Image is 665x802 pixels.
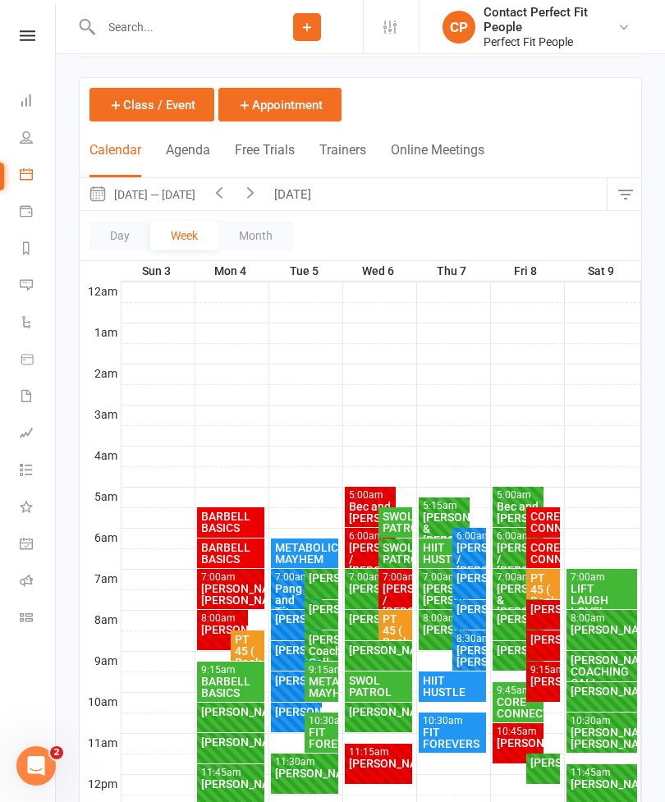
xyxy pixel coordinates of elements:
[80,446,121,466] th: 4am
[20,231,57,268] a: Reports
[530,634,557,645] div: [PERSON_NAME]
[200,706,262,717] div: [PERSON_NAME]
[496,613,541,625] div: [PERSON_NAME]
[80,405,121,425] th: 3am
[274,613,319,625] div: [PERSON_NAME]
[80,364,121,384] th: 2am
[268,261,342,282] th: Tue 5
[422,501,467,511] div: 5:15am
[530,572,557,630] div: PT 45 ( Book and Pay)
[20,601,57,638] a: Class kiosk mode
[348,758,410,769] div: [PERSON_NAME]
[80,733,121,754] th: 11am
[200,736,262,748] div: [PERSON_NAME]
[234,634,261,691] div: PT 45 ( Book and Pay)
[422,624,467,635] div: [PERSON_NAME].
[530,603,557,615] div: [PERSON_NAME]
[570,583,635,617] div: LIFT LAUGH LOVE!
[422,613,467,624] div: 8:00am
[274,706,319,717] div: [PERSON_NAME]
[496,726,541,737] div: 10:45am
[530,676,557,687] div: [PERSON_NAME]
[382,572,409,583] div: 7:00am
[200,768,262,778] div: 11:45am
[218,88,342,121] button: Appointment
[570,685,635,697] div: [PERSON_NAME]
[266,178,323,210] button: [DATE]
[20,490,57,527] a: What's New
[200,778,262,790] div: [PERSON_NAME]
[422,542,467,565] div: HIIT HUSTLE
[422,675,484,698] div: HIIT HUSTLE
[382,613,409,671] div: PT 45 ( Book and Pay)
[382,511,409,534] div: SWOL PATROL
[80,774,121,795] th: 12pm
[89,88,214,121] button: Class / Event
[348,501,393,524] div: Bec and [PERSON_NAME]
[422,583,467,606] div: [PERSON_NAME]/ [PERSON_NAME]
[348,706,410,717] div: [PERSON_NAME]
[496,644,541,656] div: [PERSON_NAME]
[200,624,245,635] div: [PERSON_NAME]
[274,644,319,656] div: [PERSON_NAME]
[348,613,393,625] div: [PERSON_NAME]
[530,511,557,534] div: CORE CONNECTION
[200,542,262,565] div: BARBELL BASICS
[422,716,484,726] div: 10:30am
[570,726,635,749] div: [PERSON_NAME]/ [PERSON_NAME]
[20,158,57,195] a: Calendar
[80,569,121,589] th: 7am
[200,676,262,699] div: BARBELL BASICS
[20,564,57,601] a: Roll call kiosk mode
[308,676,335,699] div: METABOLIC MAYHEM
[348,583,393,594] div: [PERSON_NAME]
[20,416,57,453] a: Assessments
[200,613,245,624] div: 8:00am
[422,572,467,583] div: 7:00am
[496,542,541,576] div: [PERSON_NAME] / [PERSON_NAME]
[496,583,541,617] div: [PERSON_NAME] & [PERSON_NAME]
[530,665,557,676] div: 9:15am
[456,572,483,584] div: [PERSON_NAME]
[564,261,641,282] th: Sat 9
[274,572,319,583] div: 7:00am
[200,572,262,583] div: 7:00am
[235,142,295,177] button: Free Trials
[422,726,484,749] div: FIT FOREVERS
[348,490,393,501] div: 5:00am
[570,716,635,726] div: 10:30am
[496,696,541,719] div: CORE CONNECTION
[200,665,262,676] div: 9:15am
[80,487,121,507] th: 5am
[121,261,195,282] th: Sun 3
[274,583,319,617] div: Pang and Tita
[382,542,409,565] div: SWOL PATROL
[422,511,467,546] div: [PERSON_NAME] & [PERSON_NAME]
[308,603,335,615] div: [PERSON_NAME]
[195,261,268,282] th: Mon 4
[456,634,483,644] div: 8:30am
[89,142,141,177] button: Calendar
[308,634,335,668] div: [PERSON_NAME] Coaching Call
[570,572,635,583] div: 7:00am
[150,221,218,250] button: Week
[50,746,63,759] span: 2
[274,757,336,768] div: 11:30am
[496,490,541,501] div: 5:00am
[496,501,541,524] div: Bec and [PERSON_NAME]
[80,692,121,713] th: 10am
[200,511,262,534] div: BARBELL BASICS
[456,644,483,667] div: [PERSON_NAME]/ [PERSON_NAME]
[80,528,121,548] th: 6am
[319,142,366,177] button: Trainers
[530,757,557,768] div: [PERSON_NAME]
[166,142,210,177] button: Agenda
[570,778,635,790] div: [PERSON_NAME]
[484,5,617,34] div: Contact Perfect Fit People
[496,572,541,583] div: 7:00am
[274,675,319,686] div: [PERSON_NAME]
[530,542,557,565] div: CORE CONNECTION
[490,261,564,282] th: Fri 8
[20,342,57,379] a: Product Sales
[80,282,121,302] th: 12am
